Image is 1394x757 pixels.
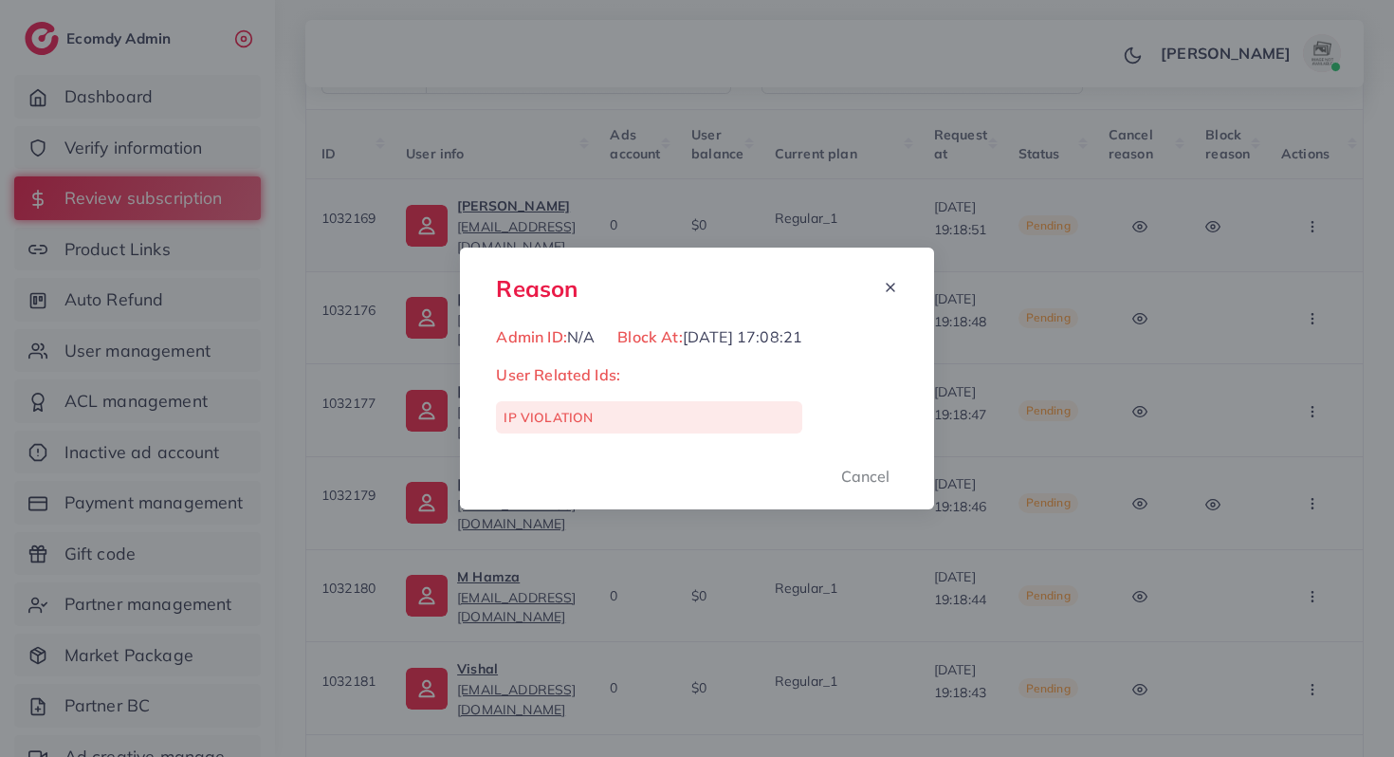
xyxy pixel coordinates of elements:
span: User Related Ids: [496,365,620,384]
button: Cancel [817,456,913,497]
span: N/A [567,327,595,346]
h3: Reason [496,275,578,303]
span: Block At: [617,327,682,346]
span: Admin ID: [496,327,566,346]
p: IP VIOLATION [504,406,795,429]
span: [DATE] 17:08:21 [683,327,802,346]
